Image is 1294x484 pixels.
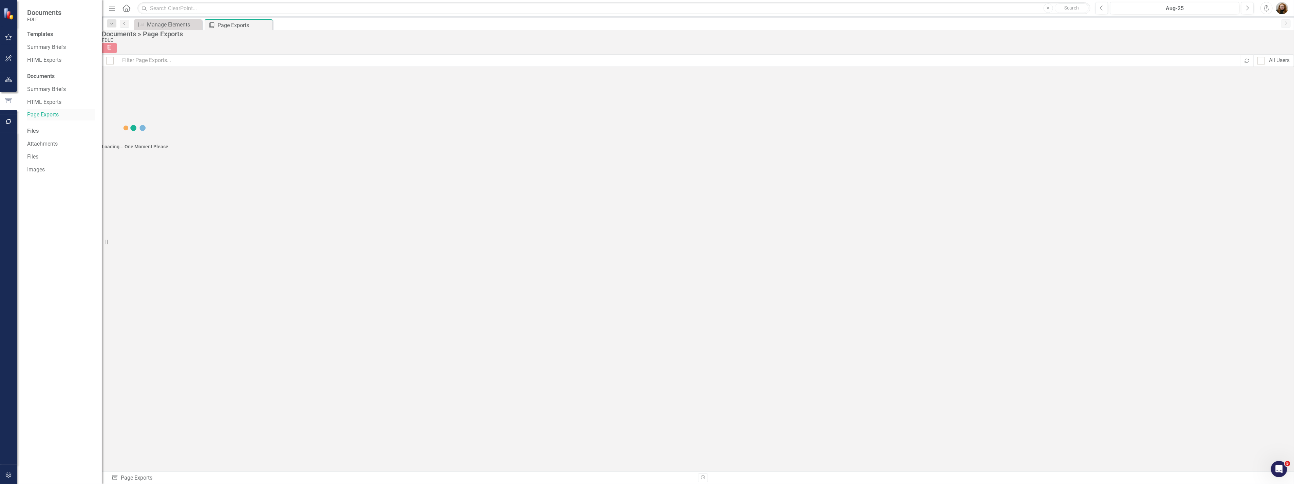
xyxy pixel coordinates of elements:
a: Attachments [27,140,95,148]
a: Summary Briefs [27,43,95,51]
input: Search ClearPoint... [137,2,1090,14]
img: ClearPoint Strategy [3,8,15,20]
iframe: Intercom live chat [1271,461,1287,477]
div: All Users [1269,57,1290,64]
a: Page Exports [27,111,95,119]
div: Templates [27,31,95,38]
span: Search [1064,5,1079,11]
div: Aug-25 [1112,4,1237,13]
div: Documents » Page Exports [102,30,1291,38]
a: Manage Elements [136,20,200,29]
div: Page Exports [218,21,271,30]
img: Jennifer Siddoway [1276,2,1288,14]
div: Files [27,127,95,135]
input: Filter Page Exports... [118,54,1241,67]
button: Aug-25 [1110,2,1239,14]
a: Images [27,166,95,174]
a: Files [27,153,95,161]
div: Loading... One Moment Please [102,143,168,150]
div: Page Exports [111,474,693,482]
span: 5 [1285,461,1290,466]
div: Documents [27,73,95,80]
div: Manage Elements [147,20,200,29]
a: Summary Briefs [27,86,95,93]
a: HTML Exports [27,98,95,106]
small: FDLE [27,17,61,22]
a: HTML Exports [27,56,95,64]
div: FDLE [102,38,1291,43]
button: Search [1055,3,1089,13]
span: Documents [27,8,61,17]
